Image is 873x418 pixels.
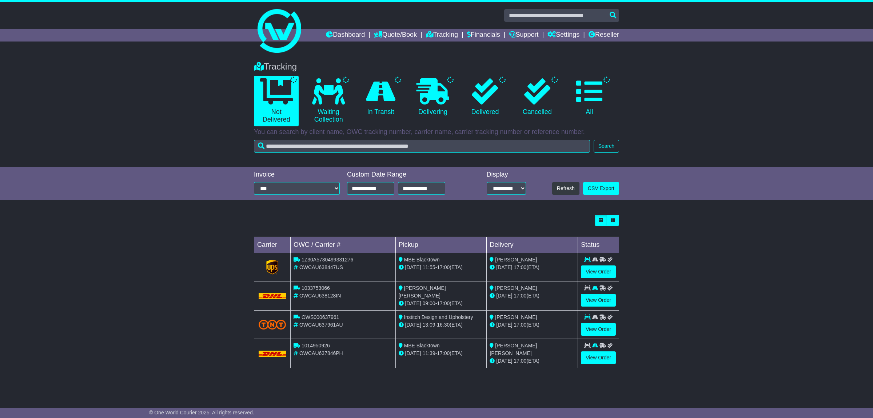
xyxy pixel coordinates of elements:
a: In Transit [358,76,403,119]
span: [DATE] [496,322,512,328]
a: Tracking [426,29,458,42]
span: OWCAU638128IN [299,293,341,299]
a: View Order [581,265,616,278]
a: View Order [581,351,616,364]
div: (ETA) [490,357,575,365]
img: GetCarrierServiceLogo [266,260,279,275]
div: (ETA) [490,292,575,300]
a: Support [509,29,538,42]
span: [DATE] [405,322,421,328]
span: [DATE] [405,350,421,356]
a: Financials [467,29,500,42]
span: OWCAU638447US [299,264,343,270]
span: [DATE] [405,300,421,306]
span: 13:09 [423,322,435,328]
span: 11:55 [423,264,435,270]
div: - (ETA) [399,350,484,357]
td: OWC / Carrier # [291,237,396,253]
span: MBE Blacktown [404,343,440,348]
span: [PERSON_NAME] [PERSON_NAME] [399,285,446,299]
span: 17:00 [437,300,450,306]
span: 1033753066 [302,285,330,291]
span: 17:00 [437,264,450,270]
span: [PERSON_NAME] [495,257,537,263]
span: 1Z30A5730499331276 [302,257,353,263]
td: Pickup [395,237,487,253]
span: 17:00 [437,350,450,356]
a: Settings [547,29,579,42]
a: Not Delivered [254,76,299,126]
a: Dashboard [326,29,365,42]
div: Tracking [250,62,623,72]
span: © One World Courier 2025. All rights reserved. [149,410,254,415]
span: 17:00 [514,264,526,270]
span: Institch Design and Upholstery [404,314,473,320]
span: 16:30 [437,322,450,328]
div: Invoice [254,171,340,179]
span: 11:39 [423,350,435,356]
span: MBE Blacktown [404,257,440,263]
a: All [567,76,612,119]
div: Custom Date Range [347,171,464,179]
div: - (ETA) [399,300,484,307]
img: TNT_Domestic.png [259,320,286,330]
span: 1014950926 [302,343,330,348]
img: DHL.png [259,293,286,299]
p: You can search by client name, OWC tracking number, carrier name, carrier tracking number or refe... [254,128,619,136]
span: [PERSON_NAME] [495,285,537,291]
a: CSV Export [583,182,619,195]
div: (ETA) [490,264,575,271]
button: Refresh [552,182,579,195]
a: View Order [581,294,616,307]
span: [PERSON_NAME] [495,314,537,320]
span: OWS000637961 [302,314,339,320]
a: Cancelled [515,76,559,119]
a: Waiting Collection [306,76,351,126]
td: Carrier [254,237,291,253]
div: (ETA) [490,321,575,329]
div: Display [487,171,526,179]
span: 17:00 [514,322,526,328]
a: Quote/Book [374,29,417,42]
span: OWCAU637846PH [299,350,343,356]
span: [DATE] [405,264,421,270]
td: Status [578,237,619,253]
span: OWCAU637961AU [299,322,343,328]
span: [DATE] [496,293,512,299]
span: 09:00 [423,300,435,306]
a: Delivered [463,76,507,119]
span: [PERSON_NAME] [PERSON_NAME] [490,343,537,356]
span: [DATE] [496,358,512,364]
span: 17:00 [514,293,526,299]
td: Delivery [487,237,578,253]
span: [DATE] [496,264,512,270]
button: Search [594,140,619,153]
a: View Order [581,323,616,336]
span: 17:00 [514,358,526,364]
div: - (ETA) [399,321,484,329]
img: DHL.png [259,351,286,356]
a: Reseller [589,29,619,42]
a: Delivering [410,76,455,119]
div: - (ETA) [399,264,484,271]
